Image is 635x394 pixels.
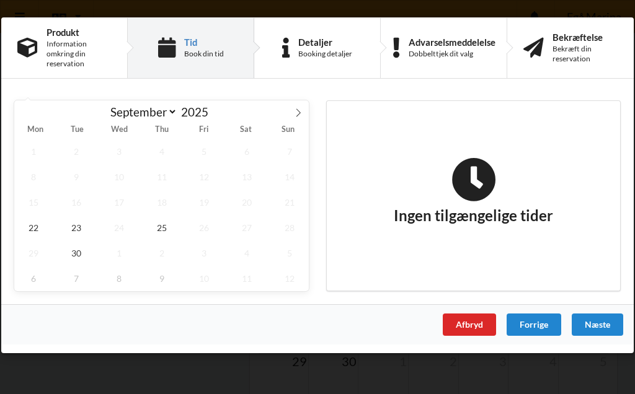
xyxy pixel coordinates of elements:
[14,215,53,240] span: September 22, 2025
[270,190,309,215] span: September 21, 2025
[100,266,138,291] span: October 8, 2025
[507,313,561,336] div: Forrige
[182,126,224,134] span: Fri
[185,215,224,240] span: September 26, 2025
[298,49,352,59] div: Booking detaljer
[228,266,266,291] span: October 11, 2025
[57,266,95,291] span: October 7, 2025
[100,240,138,266] span: October 1, 2025
[14,164,53,190] span: September 8, 2025
[57,164,95,190] span: September 9, 2025
[224,126,267,134] span: Sat
[443,313,496,336] div: Afbryd
[270,164,309,190] span: September 14, 2025
[99,126,141,134] span: Wed
[185,266,224,291] span: October 10, 2025
[228,139,266,164] span: September 6, 2025
[100,190,138,215] span: September 17, 2025
[185,164,224,190] span: September 12, 2025
[185,240,224,266] span: October 3, 2025
[143,215,181,240] span: September 25, 2025
[100,164,138,190] span: September 10, 2025
[409,37,495,47] div: Advarselsmeddelelse
[184,37,224,47] div: Tid
[143,190,181,215] span: September 18, 2025
[270,240,309,266] span: October 5, 2025
[184,49,224,59] div: Book din tid
[14,266,53,291] span: October 6, 2025
[228,190,266,215] span: September 20, 2025
[100,139,138,164] span: September 3, 2025
[228,164,266,190] span: September 13, 2025
[57,190,95,215] span: September 16, 2025
[394,157,553,225] h2: Ingen tilgængelige tider
[228,215,266,240] span: September 27, 2025
[100,215,138,240] span: September 24, 2025
[14,126,56,134] span: Mon
[143,164,181,190] span: September 11, 2025
[143,266,181,291] span: October 9, 2025
[143,139,181,164] span: September 4, 2025
[270,139,309,164] span: September 7, 2025
[267,126,309,134] span: Sun
[270,215,309,240] span: September 28, 2025
[572,313,623,336] div: Næste
[185,139,224,164] span: September 5, 2025
[47,39,111,69] div: Information omkring din reservation
[553,44,618,64] div: Bekræft din reservation
[141,126,183,134] span: Thu
[57,240,95,266] span: September 30, 2025
[185,190,224,215] span: September 19, 2025
[228,240,266,266] span: October 4, 2025
[47,27,111,37] div: Produkt
[57,139,95,164] span: September 2, 2025
[14,139,53,164] span: September 1, 2025
[56,126,99,134] span: Tue
[14,240,53,266] span: September 29, 2025
[143,240,181,266] span: October 2, 2025
[57,215,95,240] span: September 23, 2025
[553,32,618,42] div: Bekræftelse
[409,49,495,59] div: Dobbelttjek dit valg
[177,105,218,119] input: Year
[298,37,352,47] div: Detaljer
[270,266,309,291] span: October 12, 2025
[14,190,53,215] span: September 15, 2025
[105,104,178,120] select: Month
